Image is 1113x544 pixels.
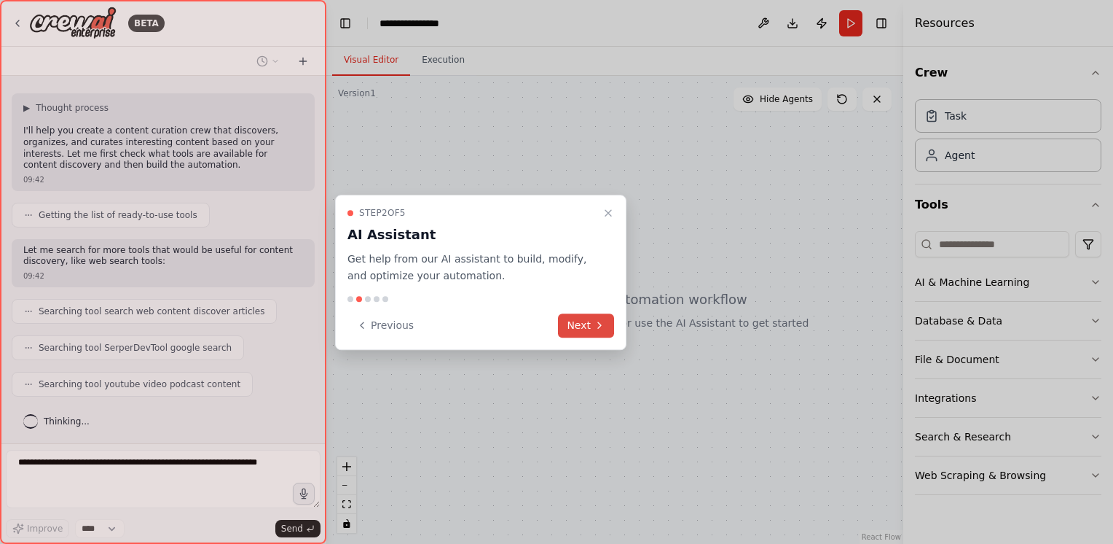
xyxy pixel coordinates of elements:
[359,207,406,219] span: Step 2 of 5
[347,314,422,338] button: Previous
[599,204,617,222] button: Close walkthrough
[347,225,597,245] h3: AI Assistant
[558,314,614,338] button: Next
[347,251,597,284] p: Get help from our AI assistant to build, modify, and optimize your automation.
[335,13,355,34] button: Hide left sidebar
